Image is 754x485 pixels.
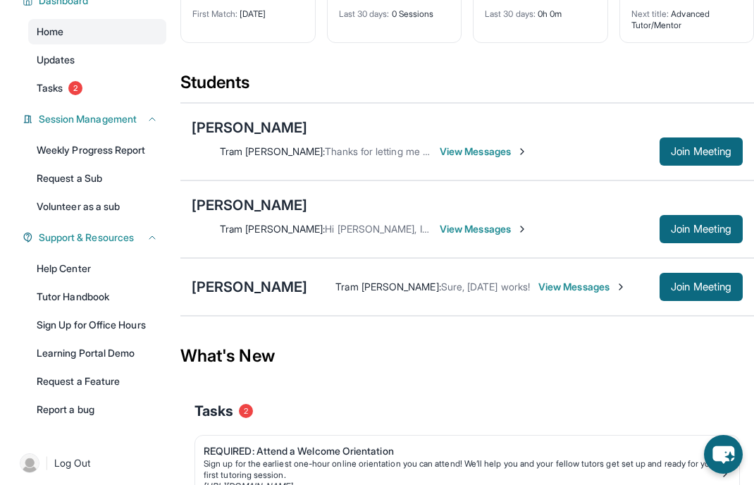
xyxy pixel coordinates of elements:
[517,223,528,235] img: Chevron-Right
[28,312,166,338] a: Sign Up for Office Hours
[660,273,743,301] button: Join Meeting
[485,8,536,19] span: Last 30 days :
[220,145,325,157] span: Tram [PERSON_NAME] :
[39,112,137,126] span: Session Management
[28,369,166,394] a: Request a Feature
[33,112,158,126] button: Session Management
[440,222,528,236] span: View Messages
[671,147,731,156] span: Join Meeting
[14,448,166,479] a: |Log Out
[28,19,166,44] a: Home
[204,458,719,481] div: Sign up for the earliest one-hour online orientation you can attend! We’ll help you and your fell...
[204,444,719,458] div: REQUIRED: Attend a Welcome Orientation
[28,137,166,163] a: Weekly Progress Report
[192,195,307,215] div: [PERSON_NAME]
[28,194,166,219] a: Volunteer as a sub
[192,8,237,19] span: First Match :
[20,453,39,473] img: user-img
[28,397,166,422] a: Report a bug
[660,137,743,166] button: Join Meeting
[54,456,91,470] span: Log Out
[28,340,166,366] a: Learning Portal Demo
[671,283,731,291] span: Join Meeting
[194,401,233,421] span: Tasks
[671,225,731,233] span: Join Meeting
[440,145,528,159] span: View Messages
[68,81,82,95] span: 2
[192,118,307,137] div: [PERSON_NAME]
[28,256,166,281] a: Help Center
[180,71,754,102] div: Students
[45,455,49,472] span: |
[28,47,166,73] a: Updates
[33,231,158,245] button: Support & Resources
[441,281,530,293] span: Sure, [DATE] works!
[239,404,253,418] span: 2
[180,325,754,387] div: What's New
[615,281,626,293] img: Chevron-Right
[28,284,166,309] a: Tutor Handbook
[339,8,390,19] span: Last 30 days :
[538,280,626,294] span: View Messages
[517,146,528,157] img: Chevron-Right
[28,75,166,101] a: Tasks2
[335,281,440,293] span: Tram [PERSON_NAME] :
[192,277,307,297] div: [PERSON_NAME]
[37,53,75,67] span: Updates
[631,8,669,19] span: Next title :
[37,81,63,95] span: Tasks
[39,231,134,245] span: Support & Resources
[37,25,63,39] span: Home
[704,435,743,474] button: chat-button
[220,223,325,235] span: Tram [PERSON_NAME] :
[660,215,743,243] button: Join Meeting
[28,166,166,191] a: Request a Sub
